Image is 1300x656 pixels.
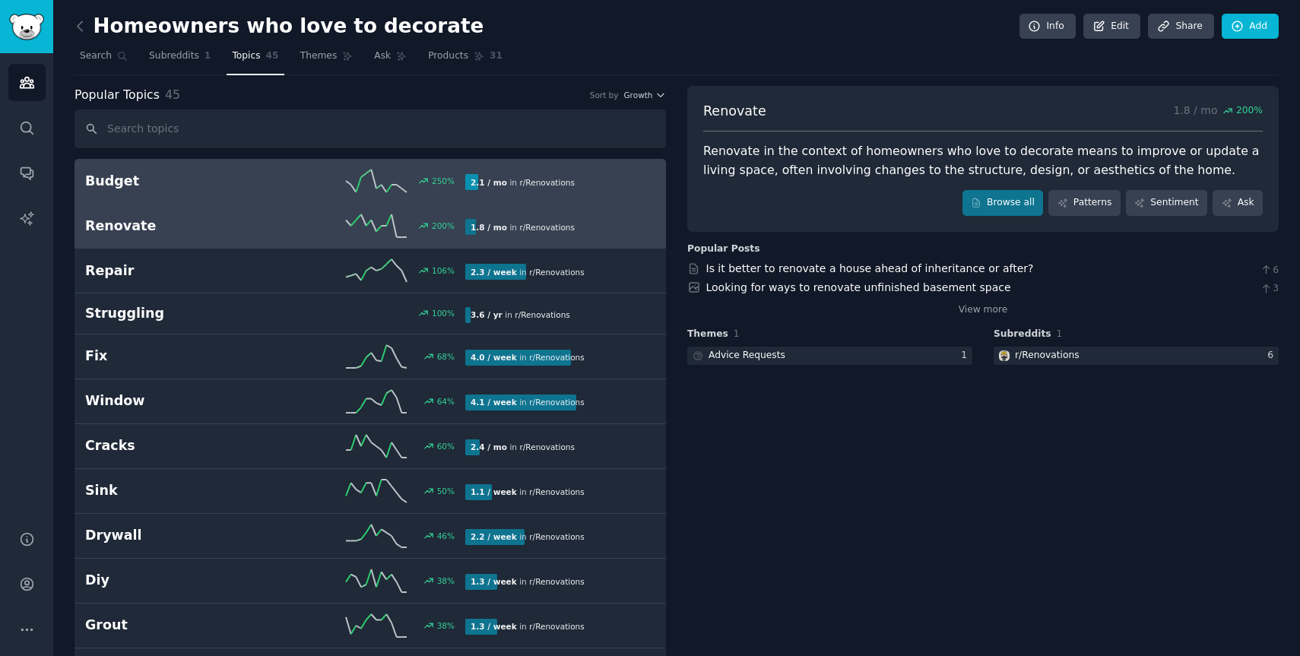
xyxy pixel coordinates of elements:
a: Products31 [423,44,508,75]
span: 31 [490,49,503,63]
div: in [465,619,590,635]
span: 6 [1260,264,1279,277]
a: Sink50%1.1 / weekin r/Renovations [75,469,666,514]
img: Renovations [999,350,1010,361]
a: Looking for ways to renovate unfinished basement space [706,281,1011,293]
a: Renovate200%1.8 / moin r/Renovations [75,204,666,249]
div: 106 % [432,265,455,276]
div: Popular Posts [687,242,760,256]
a: Diy38%1.3 / weekin r/Renovations [75,559,666,604]
a: Patterns [1048,190,1120,216]
b: 2.4 / mo [471,442,507,452]
h2: Drywall [85,526,275,545]
a: Add [1222,14,1279,40]
b: 2.3 / week [471,268,517,277]
b: 1.8 / mo [471,223,507,232]
h2: Fix [85,347,275,366]
span: Products [428,49,468,63]
span: r/ Renovations [529,532,584,541]
span: 1 [205,49,211,63]
a: Struggling100%3.6 / yrin r/Renovations [75,293,666,334]
div: in [465,264,590,280]
span: 45 [266,49,279,63]
b: 1.3 / week [471,577,517,586]
a: Repair106%2.3 / weekin r/Renovations [75,249,666,293]
a: Cracks60%2.4 / moin r/Renovations [75,424,666,469]
div: in [465,174,580,190]
span: 1 [1057,328,1063,339]
div: in [465,439,580,455]
h2: Repair [85,261,275,280]
div: 200 % [432,220,455,231]
span: r/ Renovations [529,268,584,277]
div: 100 % [432,308,455,318]
div: in [465,219,580,235]
a: View more [959,303,1008,317]
span: r/ Renovations [519,442,574,452]
a: Is it better to renovate a house ahead of inheritance or after? [706,262,1034,274]
span: 3 [1260,282,1279,296]
div: 1 [961,349,972,363]
span: Themes [300,49,338,63]
h2: Cracks [85,436,275,455]
h2: Grout [85,616,275,635]
a: Subreddits1 [144,44,216,75]
b: 4.1 / week [471,398,517,407]
h2: Struggling [85,304,275,323]
span: 45 [165,87,180,102]
a: Edit [1083,14,1140,40]
h2: Homeowners who love to decorate [75,14,484,39]
img: GummySearch logo [9,14,44,40]
b: 2.1 / mo [471,178,507,187]
div: 6 [1267,349,1279,363]
b: 1.1 / week [471,487,517,496]
span: Themes [687,328,728,341]
a: Topics45 [227,44,284,75]
a: Search [75,44,133,75]
button: Growth [623,90,666,100]
a: Window64%4.1 / weekin r/Renovations [75,379,666,424]
div: 250 % [432,176,455,186]
div: 46 % [437,531,455,541]
span: r/ Renovations [529,577,584,586]
a: Browse all [962,190,1044,216]
div: 68 % [437,351,455,362]
span: r/ Renovations [515,310,569,319]
span: r/ Renovations [529,398,584,407]
a: Drywall46%2.2 / weekin r/Renovations [75,514,666,559]
div: in [465,395,590,410]
span: r/ Renovations [519,178,574,187]
span: Topics [232,49,260,63]
a: Share [1148,14,1213,40]
span: Subreddits [149,49,199,63]
a: Budget250%2.1 / moin r/Renovations [75,159,666,204]
input: Search topics [75,109,666,148]
div: 60 % [437,441,455,452]
b: 4.0 / week [471,353,517,362]
a: Grout38%1.3 / weekin r/Renovations [75,604,666,648]
a: Ask [1213,190,1263,216]
div: in [465,307,575,323]
span: 200 % [1236,104,1263,118]
span: Subreddits [994,328,1051,341]
a: Renovationsr/Renovations6 [994,347,1279,366]
span: r/ Renovations [529,487,584,496]
a: Fix68%4.0 / weekin r/Renovations [75,334,666,379]
div: Sort by [590,90,619,100]
div: in [465,574,590,590]
div: 64 % [437,396,455,407]
span: Growth [623,90,652,100]
span: 1 [734,328,740,339]
span: Ask [374,49,391,63]
span: r/ Renovations [529,622,584,631]
div: in [465,529,590,545]
h2: Sink [85,481,275,500]
div: r/ Renovations [1015,349,1080,363]
div: in [465,350,590,366]
div: 50 % [437,486,455,496]
h2: Renovate [85,217,275,236]
span: r/ Renovations [519,223,574,232]
span: r/ Renovations [529,353,584,362]
div: 38 % [437,620,455,631]
a: Info [1019,14,1076,40]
